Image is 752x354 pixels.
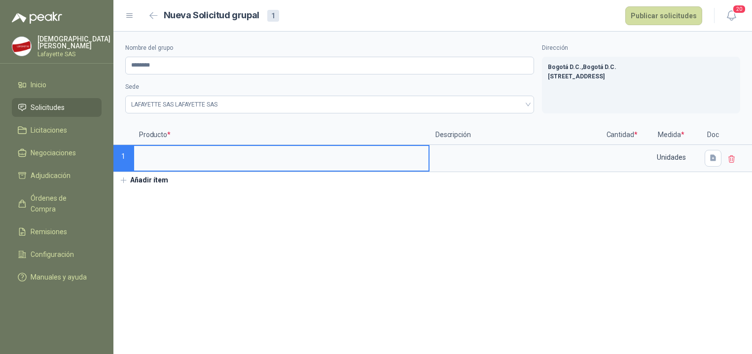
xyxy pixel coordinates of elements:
a: Manuales y ayuda [12,268,102,286]
p: [DEMOGRAPHIC_DATA] [PERSON_NAME] [37,35,110,49]
span: Remisiones [31,226,67,237]
span: Licitaciones [31,125,67,136]
img: Company Logo [12,37,31,56]
p: Cantidad [602,125,642,145]
a: Adjudicación [12,166,102,185]
p: Doc [701,125,725,145]
p: 1 [113,145,133,172]
img: Logo peakr [12,12,62,24]
label: Sede [125,82,534,92]
button: Añadir ítem [113,172,174,189]
div: 1 [267,10,279,22]
a: Negociaciones [12,143,102,162]
a: Inicio [12,75,102,94]
span: Órdenes de Compra [31,193,92,214]
label: Dirección [542,43,740,53]
a: Órdenes de Compra [12,189,102,218]
p: Bogotá D.C. , Bogotá D.C. [548,63,734,72]
p: Medida [642,125,701,145]
span: LAFAYETTE SAS LAFAYETTE SAS [131,97,528,112]
p: Descripción [430,125,602,145]
a: Remisiones [12,222,102,241]
button: Publicar solicitudes [625,6,702,25]
span: Inicio [31,79,46,90]
p: Lafayette SAS [37,51,110,57]
button: 20 [722,7,740,25]
span: Negociaciones [31,147,76,158]
div: Unidades [643,146,700,169]
span: 20 [732,4,746,14]
a: Solicitudes [12,98,102,117]
span: Manuales y ayuda [31,272,87,283]
span: Adjudicación [31,170,71,181]
span: Configuración [31,249,74,260]
h2: Nueva Solicitud grupal [164,8,259,23]
a: Licitaciones [12,121,102,140]
span: Solicitudes [31,102,65,113]
p: [STREET_ADDRESS] [548,72,734,81]
a: Configuración [12,245,102,264]
p: Producto [133,125,430,145]
label: Nombre del grupo [125,43,534,53]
